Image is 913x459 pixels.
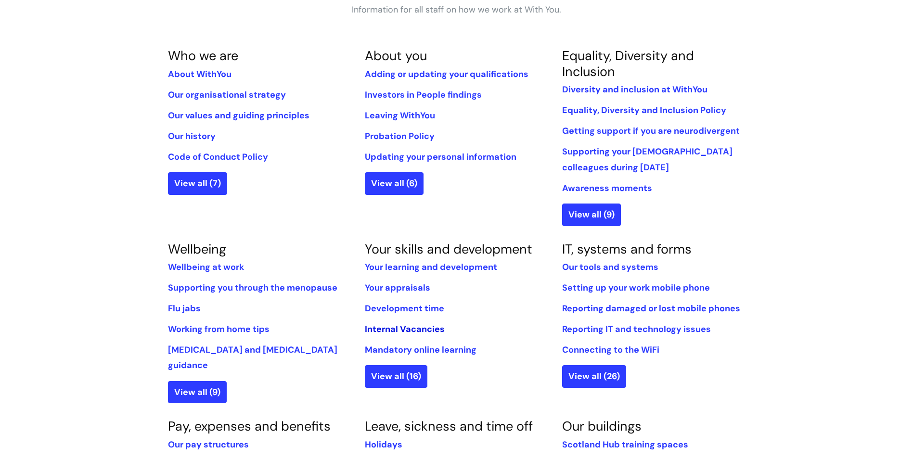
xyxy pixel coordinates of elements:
a: Holidays [365,439,402,450]
a: View all (9) [562,204,621,226]
a: View all (26) [562,365,626,387]
a: Supporting your [DEMOGRAPHIC_DATA] colleagues during [DATE] [562,146,733,173]
a: Equality, Diversity and Inclusion Policy [562,104,726,116]
a: Updating your personal information [365,151,516,163]
a: Our pay structures [168,439,249,450]
a: Leaving WithYou [365,110,435,121]
a: Flu jabs [168,303,201,314]
a: Reporting IT and technology issues [562,323,711,335]
a: Reporting damaged or lost mobile phones [562,303,740,314]
a: Our buildings [562,418,642,434]
a: Development time [365,303,444,314]
a: Who we are [168,47,238,64]
a: About you [365,47,427,64]
a: Diversity and inclusion at WithYou [562,84,707,95]
a: Our organisational strategy [168,89,286,101]
a: Internal Vacancies [365,323,445,335]
a: Scotland Hub training spaces [562,439,688,450]
a: Probation Policy [365,130,435,142]
a: Adding or updating your qualifications [365,68,528,80]
a: View all (6) [365,172,424,194]
a: Code of Conduct Policy [168,151,268,163]
a: Your appraisals [365,282,430,293]
a: Awareness moments [562,182,652,194]
a: Our values and guiding principles [168,110,309,121]
a: Equality, Diversity and Inclusion [562,47,694,79]
p: Information for all staff on how we work at With You. [312,2,601,17]
a: Mandatory online learning [365,344,476,356]
a: Your skills and development [365,241,532,257]
a: View all (16) [365,365,427,387]
a: View all (7) [168,172,227,194]
a: IT, systems and forms [562,241,692,257]
a: Working from home tips [168,323,270,335]
a: Leave, sickness and time off [365,418,533,434]
a: Connecting to the WiFi [562,344,659,356]
a: Setting up your work mobile phone [562,282,710,293]
a: About WithYou [168,68,231,80]
a: Our tools and systems [562,261,658,273]
a: View all (9) [168,381,227,403]
a: Wellbeing at work [168,261,244,273]
a: Pay, expenses and benefits [168,418,331,434]
a: Investors in People findings [365,89,482,101]
a: [MEDICAL_DATA] and [MEDICAL_DATA] guidance [168,344,337,371]
a: Wellbeing [168,241,226,257]
a: Your learning and development [365,261,497,273]
a: Supporting you through the menopause [168,282,337,293]
a: Getting support if you are neurodivergent [562,125,740,137]
a: Our history [168,130,216,142]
